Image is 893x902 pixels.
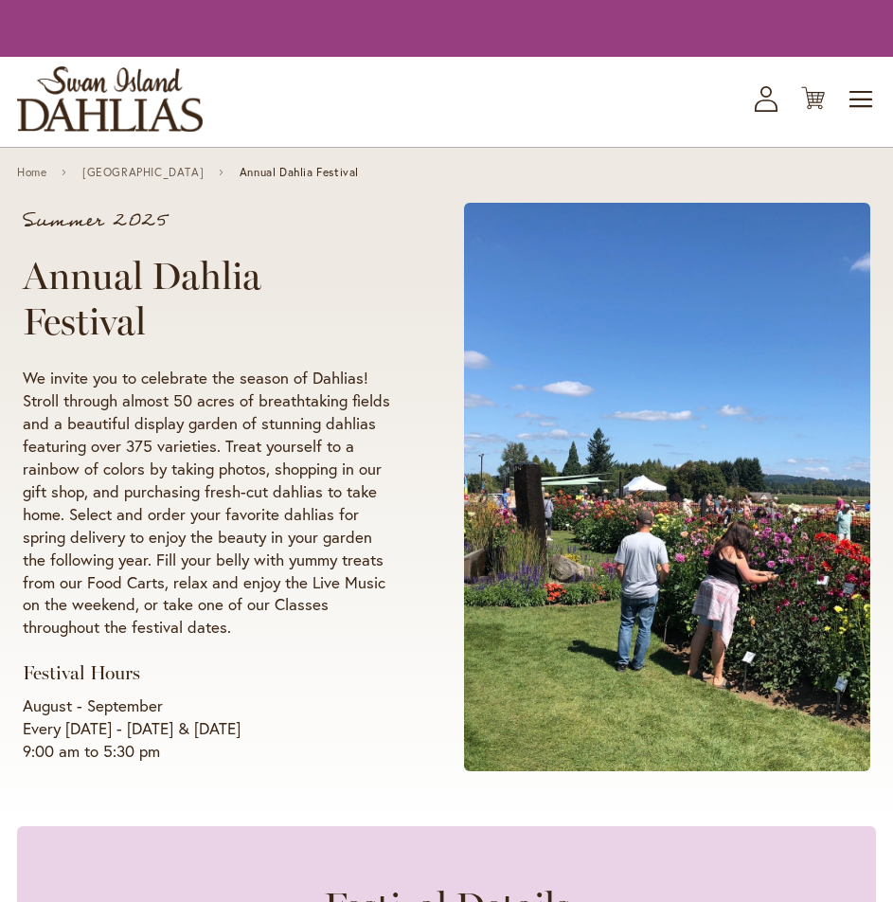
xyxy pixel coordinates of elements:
h3: Festival Hours [23,661,392,685]
a: [GEOGRAPHIC_DATA] [82,166,204,179]
p: August - September Every [DATE] - [DATE] & [DATE] 9:00 am to 5:30 pm [23,695,392,763]
h1: Annual Dahlia Festival [23,253,392,344]
p: We invite you to celebrate the season of Dahlias! Stroll through almost 50 acres of breathtaking ... [23,367,392,640]
a: Home [17,166,46,179]
a: store logo [17,66,203,132]
p: Summer 2025 [23,211,392,230]
span: Annual Dahlia Festival [240,166,359,179]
